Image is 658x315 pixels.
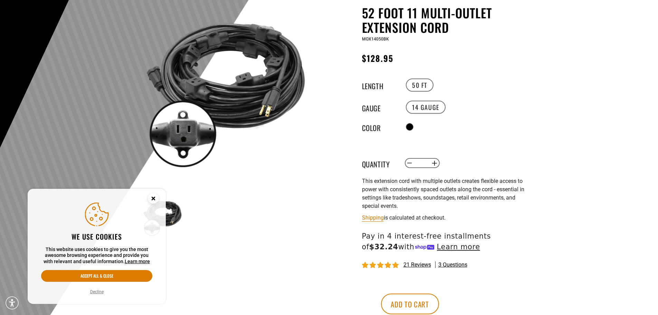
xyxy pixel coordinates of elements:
label: 50 FT [406,78,433,92]
span: MOX14050BK [362,37,389,41]
span: This extension cord with multiple outlets creates flexible access to power with consistently spac... [362,178,524,209]
legend: Gauge [362,103,397,112]
label: Quantity [362,159,397,168]
a: Learn more [125,259,150,264]
label: 14 Gauge [406,101,446,114]
aside: Cookie Consent [28,189,166,304]
div: is calculated at checkout. [362,213,531,222]
span: $128.95 [362,52,394,64]
legend: Length [362,81,397,90]
h1: 52 Foot 11 Multi-Outlet Extension Cord [362,6,531,35]
img: black [142,7,309,174]
button: Add to cart [381,294,439,314]
button: Decline [88,288,106,295]
span: 3 questions [438,261,467,269]
button: Accept all & close [41,270,152,282]
span: 4.95 stars [362,262,400,269]
h2: We use cookies [41,232,152,241]
p: This website uses cookies to give you the most awesome browsing experience and provide you with r... [41,247,152,265]
span: 21 reviews [403,261,431,268]
legend: Color [362,122,397,131]
a: Shipping [362,214,384,221]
